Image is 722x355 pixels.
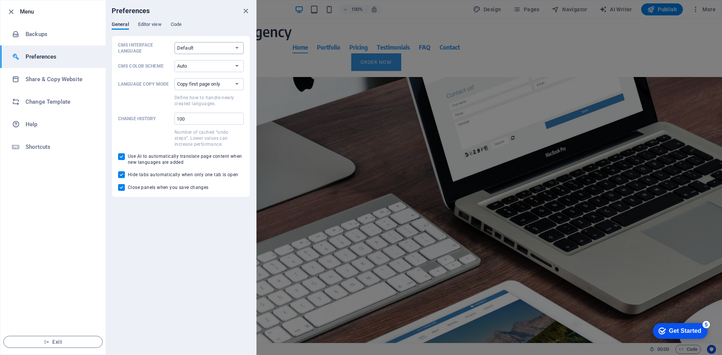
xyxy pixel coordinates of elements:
p: Simply drag and drop elements into the editor. Double-click elements to edit or right-click for m... [10,17,103,42]
div: Get Started 5 items remaining, 0% complete [6,4,61,20]
a: Help [0,113,106,136]
button: close [241,6,250,15]
strong: WYSIWYG Website Editor [10,5,74,11]
select: CMS Color Scheme [174,60,244,72]
div: 5 [56,2,63,9]
select: CMS Interface Language [174,42,244,54]
span: Exit [10,339,96,345]
h6: Menu [20,7,100,16]
a: Next [83,44,103,55]
p: CMS Color Scheme [118,63,171,69]
div: Get Started [22,8,55,15]
a: × [100,2,103,8]
button: Exit [3,336,103,348]
p: Define how to handle newly created languages. [174,95,244,107]
span: Editor view [138,20,162,30]
div: Close tooltip [100,0,103,9]
span: Use AI to automatically translate page content when new languages are added [128,153,244,165]
h6: Change Template [26,97,95,106]
div: Preferences [112,21,250,36]
span: Close panels when you save changes [128,184,209,190]
h6: Backups [26,30,95,39]
h6: Share & Copy Website [26,75,95,84]
select: Language Copy ModeDefine how to handle newly created languages. [174,78,244,90]
p: Number of cached “undo steps”. Lower values can increase performance. [174,129,244,147]
input: Change historyNumber of cached “undo steps”. Lower values can increase performance. [174,113,244,125]
p: Language Copy Mode [118,81,171,87]
h6: Preferences [112,6,150,15]
h6: Shortcuts [26,142,95,151]
p: CMS Interface Language [118,42,171,54]
span: Code [171,20,182,30]
p: Change history [118,116,171,122]
span: General [112,20,129,30]
span: Hide tabs automatically when only one tab is open [128,172,238,178]
h6: Preferences [26,52,95,61]
h6: Help [26,120,95,129]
